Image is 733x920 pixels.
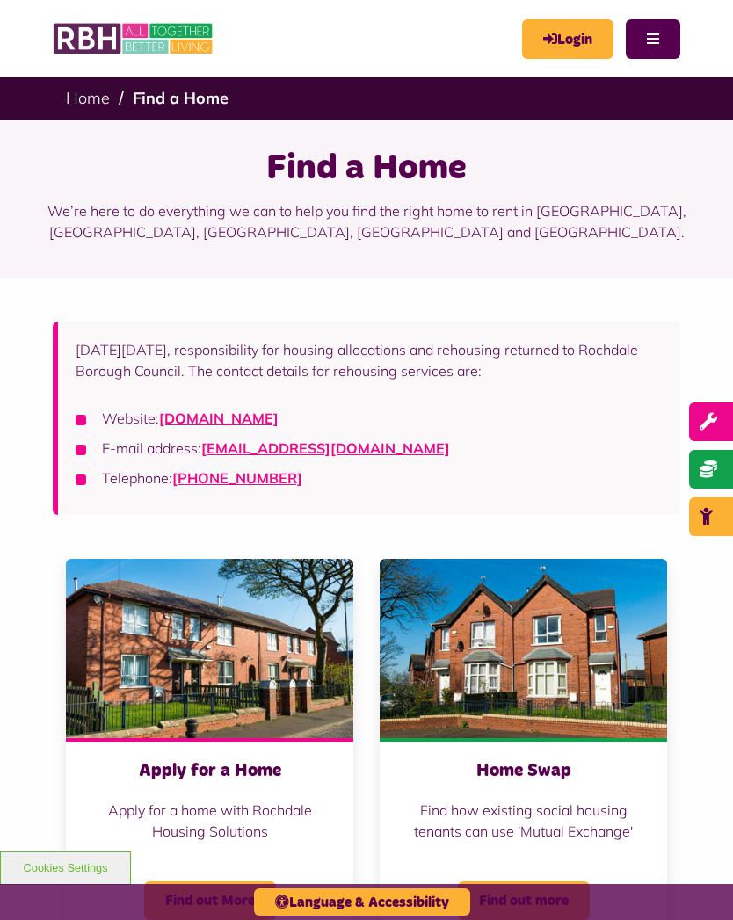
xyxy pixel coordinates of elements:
a: MyRBH [522,19,613,59]
img: Belton Ave 07 [380,559,667,738]
li: Telephone: [76,467,663,489]
p: Find how existing social housing tenants can use 'Mutual Exchange' [397,800,650,842]
span: Find out more [458,881,590,920]
li: E-mail address: [76,438,663,459]
span: Find out More [144,881,276,920]
button: Navigation [626,19,680,59]
a: Find a Home [133,88,229,108]
img: RBH [53,18,215,60]
iframe: Netcall Web Assistant for live chat [654,841,733,920]
p: [DATE][DATE], responsibility for housing allocations and rehousing returned to Rochdale Borough C... [76,339,663,381]
p: We’re here to do everything we can to help you find the right home to rent in [GEOGRAPHIC_DATA], ... [22,192,711,251]
h1: Find a Home [22,146,711,192]
a: [EMAIL_ADDRESS][DOMAIN_NAME] [201,439,450,457]
h3: Apply for a Home [83,759,336,782]
a: [PHONE_NUMBER] [172,469,302,487]
a: Home [66,88,110,108]
p: Apply for a home with Rochdale Housing Solutions [83,800,336,842]
img: Belton Avenue [66,559,353,738]
button: Language & Accessibility [254,888,470,916]
li: Website: [76,408,663,429]
h3: Home Swap [397,759,650,782]
a: [DOMAIN_NAME] [159,409,279,427]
